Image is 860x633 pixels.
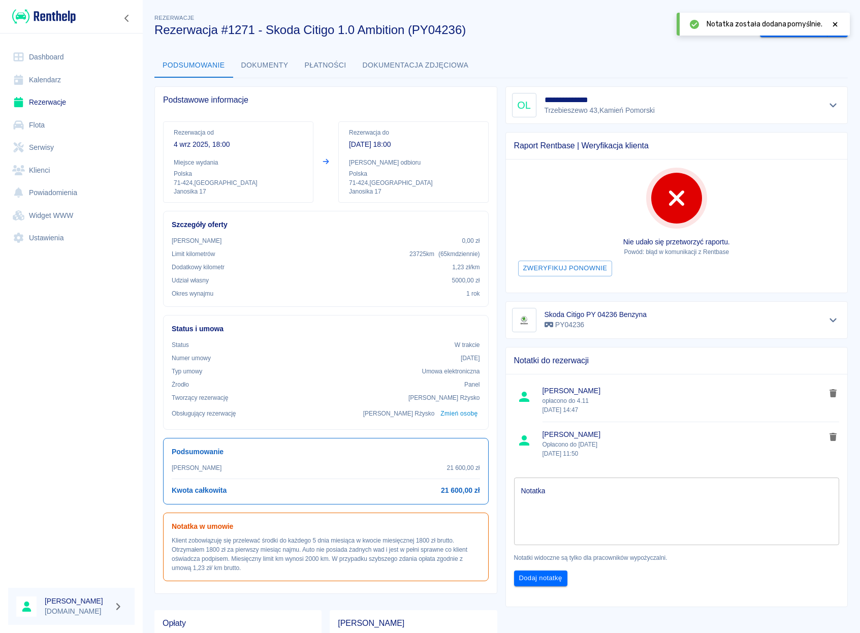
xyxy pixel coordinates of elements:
p: 71-424 , [GEOGRAPHIC_DATA] [174,178,303,187]
button: Pokaż szczegóły [825,313,842,327]
p: W trakcie [455,340,480,350]
span: [PERSON_NAME] [543,429,826,440]
span: ( 65 km dziennie ) [438,250,480,258]
p: Polska [174,169,303,178]
span: Opłaty [163,618,313,628]
h6: 21 600,00 zł [441,485,480,496]
span: Podstawowe informacje [163,95,489,105]
h6: Kwota całkowita [172,485,227,496]
a: Powiadomienia [8,181,135,204]
button: delete note [825,430,841,444]
button: Pokaż szczegóły [825,98,842,112]
p: PY04236 [545,320,647,330]
p: Janosika 17 [174,187,303,196]
p: [DATE] 11:50 [543,449,826,458]
p: [PERSON_NAME] [172,463,221,472]
p: [PERSON_NAME] odbioru [349,158,478,167]
p: Miejsce wydania [174,158,303,167]
p: Trzebieszewo 43 , Kamień Pomorski [545,105,657,116]
p: 5000,00 zł [452,276,480,285]
button: delete note [825,387,841,400]
h6: Podsumowanie [172,447,480,457]
p: Umowa elektroniczna [422,367,480,376]
button: Dodaj notatkę [514,571,567,586]
p: [PERSON_NAME] Rżysko [363,409,435,418]
p: Nie udało się przetworzyć raportu. [514,237,840,247]
img: Image [514,310,534,330]
img: Renthelp logo [12,8,76,25]
span: Rezerwacje [154,15,194,21]
p: Rezerwacja od [174,128,303,137]
button: Dokumenty [233,53,297,78]
p: Żrodło [172,380,189,389]
a: Renthelp logo [8,8,76,25]
p: Limit kilometrów [172,249,215,259]
a: Klienci [8,159,135,182]
p: 23725 km [409,249,480,259]
p: Panel [464,380,480,389]
h6: Notatka w umowie [172,521,480,532]
h6: Status i umowa [172,324,480,334]
p: Powód: błąd w komunikacji z Rentbase [514,247,840,257]
a: Rezerwacje [8,91,135,114]
h6: Skoda Citigo PY 04236 Benzyna [545,309,647,320]
p: Okres wynajmu [172,289,213,298]
button: Dokumentacja zdjęciowa [355,53,477,78]
p: [PERSON_NAME] [172,236,221,245]
p: Obsługujący rezerwację [172,409,236,418]
a: Serwisy [8,136,135,159]
span: Notatki do rezerwacji [514,356,840,366]
p: 1,23 zł /km [452,263,480,272]
span: [PERSON_NAME] [338,618,489,628]
p: 1 rok [466,289,480,298]
p: [DATE] [461,354,480,363]
p: Klient zobowiązuję się przelewać środki do każdego 5 dnia miesiąca w kwocie miesięcznej 1800 zł b... [172,536,480,573]
p: 0,00 zł [462,236,480,245]
p: Typ umowy [172,367,202,376]
h6: [PERSON_NAME] [45,596,110,606]
p: Numer umowy [172,354,211,363]
p: Tworzący rezerwację [172,393,228,402]
a: Flota [8,114,135,137]
p: Udział własny [172,276,209,285]
p: Status [172,340,189,350]
button: Płatności [297,53,355,78]
a: Widget WWW [8,204,135,227]
p: opłacono do 4.11 [543,396,826,415]
p: [DATE] 14:47 [543,405,826,415]
h6: Szczegóły oferty [172,219,480,230]
a: Ustawienia [8,227,135,249]
p: 4 wrz 2025, 18:00 [174,139,303,150]
p: [PERSON_NAME] Rżysko [408,393,480,402]
p: Opłacono do [DATE] [543,440,826,458]
a: Kalendarz [8,69,135,91]
button: Podsumowanie [154,53,233,78]
p: [DATE] 18:00 [349,139,478,150]
p: Janosika 17 [349,187,478,196]
button: Zweryfikuj ponownie [518,261,613,276]
p: Rezerwacja do [349,128,478,137]
div: OL [512,93,536,117]
p: 71-424 , [GEOGRAPHIC_DATA] [349,178,478,187]
span: Raport Rentbase | Weryfikacja klienta [514,141,840,151]
p: 21 600,00 zł [447,463,480,472]
p: [DOMAIN_NAME] [45,606,110,617]
span: [PERSON_NAME] [543,386,826,396]
p: Notatki widoczne są tylko dla pracowników wypożyczalni. [514,553,840,562]
span: Notatka została dodana pomyślnie. [707,19,822,29]
h3: Rezerwacja #1271 - Skoda Citigo 1.0 Ambition (PY04236) [154,23,752,37]
button: Zwiń nawigację [119,12,135,25]
p: Dodatkowy kilometr [172,263,225,272]
button: Zmień osobę [438,406,480,421]
p: Polska [349,169,478,178]
a: Dashboard [8,46,135,69]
